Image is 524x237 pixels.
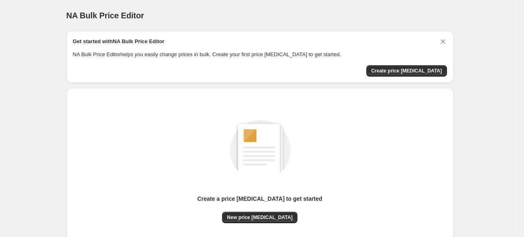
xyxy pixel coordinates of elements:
[73,50,447,59] p: NA Bulk Price Editor helps you easily change prices in bulk. Create your first price [MEDICAL_DAT...
[227,214,293,221] span: New price [MEDICAL_DATA]
[197,195,322,203] p: Create a price [MEDICAL_DATA] to get started
[366,65,447,77] button: Create price change job
[222,212,297,223] button: New price [MEDICAL_DATA]
[73,37,165,46] h2: Get started with NA Bulk Price Editor
[439,37,447,46] button: Dismiss card
[371,68,442,74] span: Create price [MEDICAL_DATA]
[66,11,144,20] span: NA Bulk Price Editor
